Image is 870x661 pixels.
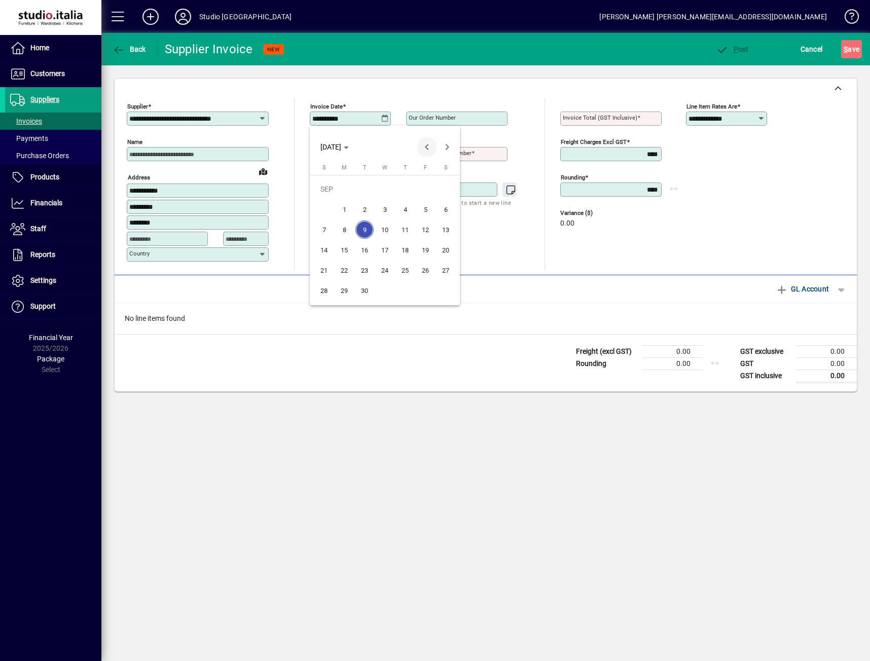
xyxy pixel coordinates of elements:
button: Sat Sep 13 2025 [436,219,456,240]
span: T [404,164,407,171]
span: 23 [355,261,374,279]
span: 20 [437,241,455,259]
button: Thu Sep 11 2025 [395,219,415,240]
span: 8 [335,221,353,239]
span: 9 [355,221,374,239]
span: 16 [355,241,374,259]
button: Fri Sep 12 2025 [415,219,436,240]
span: 5 [416,200,434,218]
span: T [363,164,367,171]
span: 14 [315,241,333,259]
span: 6 [437,200,455,218]
button: Wed Sep 03 2025 [375,199,395,219]
button: Thu Sep 18 2025 [395,240,415,260]
span: 17 [376,241,394,259]
button: Sun Sep 07 2025 [314,219,334,240]
button: Previous month [417,137,437,157]
button: Mon Sep 08 2025 [334,219,354,240]
span: [DATE] [320,143,341,151]
span: 15 [335,241,353,259]
button: Sat Sep 27 2025 [436,260,456,280]
button: Mon Sep 29 2025 [334,280,354,301]
button: Tue Sep 23 2025 [354,260,375,280]
span: 19 [416,241,434,259]
button: Sun Sep 21 2025 [314,260,334,280]
button: Sun Sep 28 2025 [314,280,334,301]
span: 1 [335,200,353,218]
span: 27 [437,261,455,279]
span: 7 [315,221,333,239]
button: Mon Sep 22 2025 [334,260,354,280]
span: W [382,164,387,171]
button: Fri Sep 26 2025 [415,260,436,280]
span: 21 [315,261,333,279]
button: Sat Sep 20 2025 [436,240,456,260]
span: 11 [396,221,414,239]
span: 22 [335,261,353,279]
button: Choose month and year [316,138,353,156]
span: 28 [315,281,333,300]
button: Next month [437,137,457,157]
button: Tue Sep 02 2025 [354,199,375,219]
span: M [342,164,347,171]
span: 25 [396,261,414,279]
button: Mon Sep 01 2025 [334,199,354,219]
button: Wed Sep 10 2025 [375,219,395,240]
button: Wed Sep 24 2025 [375,260,395,280]
button: Fri Sep 05 2025 [415,199,436,219]
span: F [424,164,427,171]
button: Thu Sep 25 2025 [395,260,415,280]
button: Sat Sep 06 2025 [436,199,456,219]
button: Thu Sep 04 2025 [395,199,415,219]
button: Mon Sep 15 2025 [334,240,354,260]
button: Tue Sep 30 2025 [354,280,375,301]
button: Tue Sep 16 2025 [354,240,375,260]
td: SEP [314,179,456,199]
span: 26 [416,261,434,279]
span: S [444,164,448,171]
span: 3 [376,200,394,218]
span: S [322,164,326,171]
span: 29 [335,281,353,300]
span: 30 [355,281,374,300]
button: Wed Sep 17 2025 [375,240,395,260]
button: Sun Sep 14 2025 [314,240,334,260]
span: 24 [376,261,394,279]
span: 10 [376,221,394,239]
span: 2 [355,200,374,218]
span: 18 [396,241,414,259]
button: Fri Sep 19 2025 [415,240,436,260]
button: Tue Sep 09 2025 [354,219,375,240]
span: 13 [437,221,455,239]
span: 4 [396,200,414,218]
span: 12 [416,221,434,239]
